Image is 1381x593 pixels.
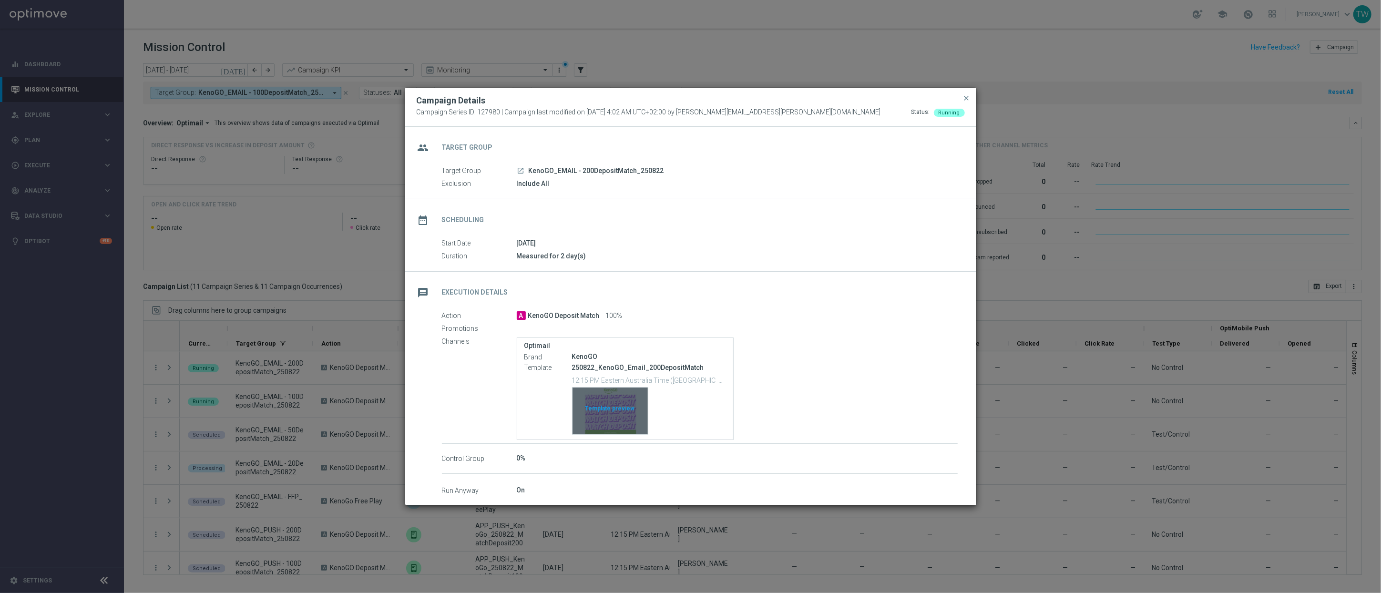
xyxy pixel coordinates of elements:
div: Template preview [573,388,648,434]
div: [DATE] [517,238,958,248]
label: Start Date [442,239,517,248]
i: date_range [415,212,432,229]
span: Running [939,110,960,116]
span: 100% [606,312,623,320]
label: Optimail [524,342,726,350]
div: 0% [517,453,958,463]
label: Exclusion [442,180,517,188]
label: Control Group [442,454,517,463]
h2: Campaign Details [417,95,486,106]
p: 12:15 PM Eastern Australia Time ([GEOGRAPHIC_DATA]) (UTC +10:00) [572,375,726,385]
a: launch [517,167,525,175]
div: Status: [911,108,930,117]
label: Action [442,312,517,320]
div: KenoGO [572,352,726,361]
label: Brand [524,353,572,361]
h2: Scheduling [442,215,484,225]
label: Target Group [442,167,517,175]
label: Channels [442,337,517,346]
span: Campaign Series ID: 127980 | Campaign last modified on [DATE] 4:02 AM UTC+02:00 by [PERSON_NAME][... [417,108,881,117]
label: Duration [442,252,517,261]
i: group [415,139,432,156]
span: KenoGO Deposit Match [528,312,600,320]
colored-tag: Running [934,108,965,116]
label: Run Anyway [442,486,517,495]
button: Template preview [572,387,648,435]
span: KenoGO_EMAIL - 200DepositMatch_250822 [529,167,664,175]
div: Measured for 2 day(s) [517,251,958,261]
i: launch [517,167,525,174]
div: On [517,485,958,495]
h2: Execution Details [442,288,508,297]
h2: Target Group [442,143,493,152]
label: Promotions [442,325,517,333]
span: close [963,94,971,102]
span: A [517,311,526,320]
i: message [415,284,432,301]
p: 250822_KenoGO_Email_200DepositMatch [572,363,726,372]
div: Include All [517,179,958,188]
label: Template [524,363,572,372]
